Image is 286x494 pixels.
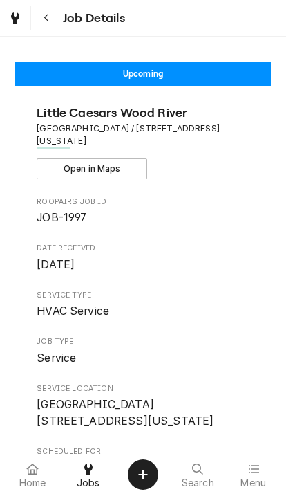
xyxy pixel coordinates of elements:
[128,459,158,490] button: Create Object
[37,303,249,320] span: Service Type
[37,290,249,301] span: Service Type
[240,477,266,488] span: Menu
[37,336,249,347] span: Job Type
[37,210,249,226] span: Roopairs Job ID
[37,350,249,367] span: Job Type
[37,396,249,429] span: Service Location
[37,104,249,122] span: Name
[37,257,249,273] span: Date Received
[15,62,272,86] div: Status
[37,196,249,208] span: Roopairs Job ID
[37,104,249,179] div: Client Information
[37,446,249,476] div: Scheduled For
[61,458,116,491] a: Jobs
[37,383,249,430] div: Service Location
[37,304,109,318] span: HVAC Service
[37,122,249,148] span: Address
[37,158,147,179] button: Open in Maps
[3,6,28,30] a: Go to Jobs
[37,211,86,224] span: JOB-1997
[37,351,76,365] span: Service
[59,9,125,28] span: Job Details
[37,336,249,366] div: Job Type
[123,69,163,78] span: Upcoming
[171,458,225,491] a: Search
[37,290,249,320] div: Service Type
[37,243,249,254] span: Date Received
[227,458,281,491] a: Menu
[37,398,213,428] span: [GEOGRAPHIC_DATA] [STREET_ADDRESS][US_STATE]
[37,258,75,271] span: [DATE]
[37,446,249,457] span: Scheduled For
[77,477,100,488] span: Jobs
[37,196,249,226] div: Roopairs Job ID
[34,6,59,30] button: Navigate back
[182,477,214,488] span: Search
[37,243,249,273] div: Date Received
[37,383,249,394] span: Service Location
